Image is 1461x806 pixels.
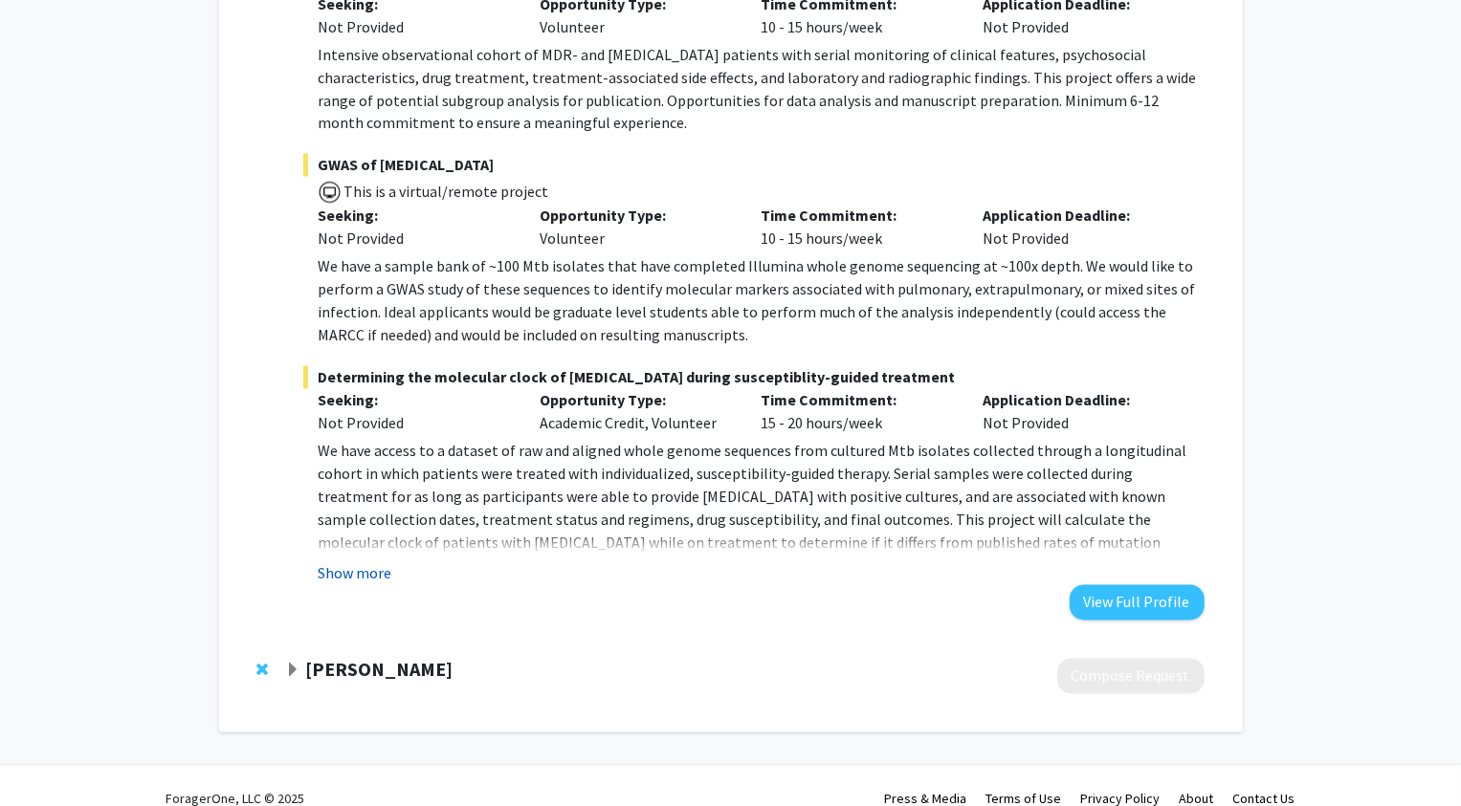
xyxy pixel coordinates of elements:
div: Not Provided [968,389,1190,435]
div: Volunteer [525,205,747,251]
div: Academic Credit, Volunteer [525,389,747,435]
p: Intensive observational cohort of MDR- and [MEDICAL_DATA] patients with serial monitoring of clin... [318,43,1204,135]
span: Expand Erin Gomez Bookmark [285,664,300,679]
p: Application Deadline: [983,389,1176,412]
p: Opportunity Type: [540,389,733,412]
iframe: Chat [14,720,81,792]
p: Time Commitment: [761,389,954,412]
p: We have a sample bank of ~100 Mtb isolates that have completed Illumina whole genome sequencing a... [318,255,1204,347]
span: GWAS of [MEDICAL_DATA] [303,154,1204,177]
p: Opportunity Type: [540,205,733,228]
button: Show more [318,562,391,585]
div: Not Provided [968,205,1190,251]
p: Time Commitment: [761,205,954,228]
div: 10 - 15 hours/week [746,205,968,251]
div: Not Provided [318,15,511,38]
p: Seeking: [318,389,511,412]
strong: [PERSON_NAME] [305,658,453,682]
div: Not Provided [318,228,511,251]
span: This is a virtual/remote project [342,183,548,202]
p: We have access to a dataset of raw and aligned whole genome sequences from cultured Mtb isolates ... [318,440,1204,623]
div: 15 - 20 hours/week [746,389,968,435]
p: Application Deadline: [983,205,1176,228]
span: Determining the molecular clock of [MEDICAL_DATA] during susceptiblity-guided treatment [303,366,1204,389]
div: Not Provided [318,412,511,435]
button: View Full Profile [1070,585,1205,621]
button: Compose Request to Erin Gomez [1057,659,1205,694]
p: Seeking: [318,205,511,228]
span: Remove Erin Gomez from bookmarks [257,663,269,678]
